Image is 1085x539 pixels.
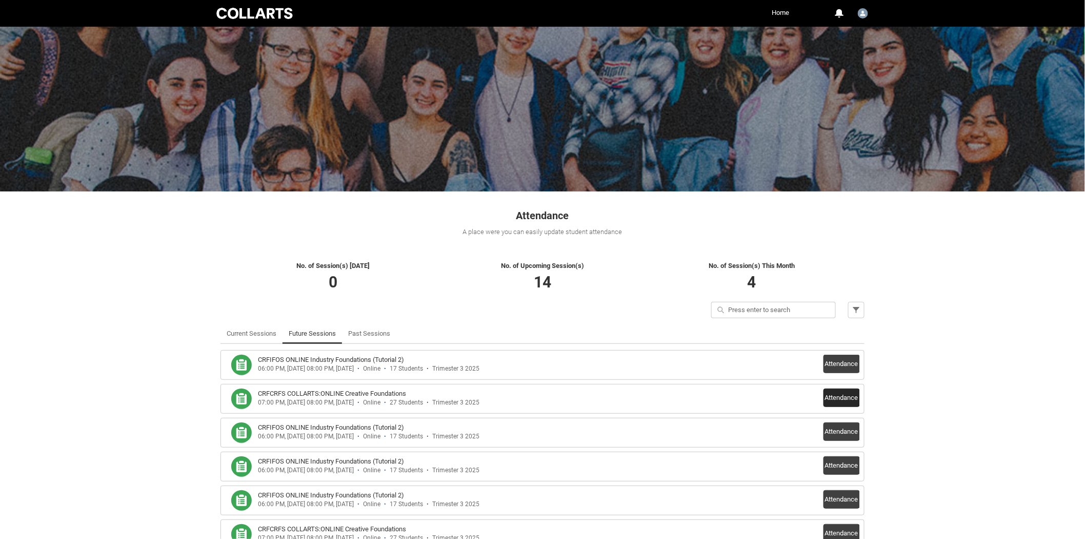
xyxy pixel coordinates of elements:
[823,422,860,441] button: Attendance
[363,365,380,373] div: Online
[390,399,423,407] div: 27 Students
[258,433,354,440] div: 06:00 PM, [DATE] 08:00 PM, [DATE]
[283,323,342,344] li: Future Sessions
[516,209,569,222] span: Attendance
[390,467,423,474] div: 17 Students
[289,323,336,344] a: Future Sessions
[709,262,795,269] span: No. of Session(s) This Month
[390,365,423,373] div: 17 Students
[258,365,354,373] div: 06:00 PM, [DATE] 08:00 PM, [DATE]
[258,389,406,399] h3: CRFCRFS COLLARTS:ONLINE Creative Foundations
[848,302,865,318] button: Filter
[432,500,479,508] div: Trimester 3 2025
[329,273,338,291] span: 0
[501,262,584,269] span: No. of Upcoming Session(s)
[432,467,479,474] div: Trimester 3 2025
[390,500,423,508] div: 17 Students
[258,422,404,433] h3: CRFIFOS ONLINE Industry Foundations (Tutorial 2)
[258,490,404,500] h3: CRFIFOS ONLINE Industry Foundations (Tutorial 2)
[227,323,276,344] a: Current Sessions
[823,355,860,373] button: Attendance
[258,399,354,407] div: 07:00 PM, [DATE] 08:00 PM, [DATE]
[855,4,871,21] button: User Profile Faculty.bwoods
[432,399,479,407] div: Trimester 3 2025
[534,273,551,291] span: 14
[432,433,479,440] div: Trimester 3 2025
[363,467,380,474] div: Online
[220,227,865,237] div: A place were you can easily update student attendance
[258,467,354,474] div: 06:00 PM, [DATE] 08:00 PM, [DATE]
[220,323,283,344] li: Current Sessions
[823,389,860,407] button: Attendance
[823,490,860,509] button: Attendance
[348,323,390,344] a: Past Sessions
[711,302,836,318] input: Press enter to search
[258,524,406,534] h3: CRFCRFS COLLARTS:ONLINE Creative Foundations
[342,323,396,344] li: Past Sessions
[769,5,792,21] a: Home
[432,365,479,373] div: Trimester 3 2025
[748,273,756,291] span: 4
[858,8,868,18] img: Faculty.bwoods
[363,500,380,508] div: Online
[258,500,354,508] div: 06:00 PM, [DATE] 08:00 PM, [DATE]
[363,433,380,440] div: Online
[297,262,370,269] span: No. of Session(s) [DATE]
[390,433,423,440] div: 17 Students
[823,456,860,475] button: Attendance
[258,355,404,365] h3: CRFIFOS ONLINE Industry Foundations (Tutorial 2)
[363,399,380,407] div: Online
[258,456,404,467] h3: CRFIFOS ONLINE Industry Foundations (Tutorial 2)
